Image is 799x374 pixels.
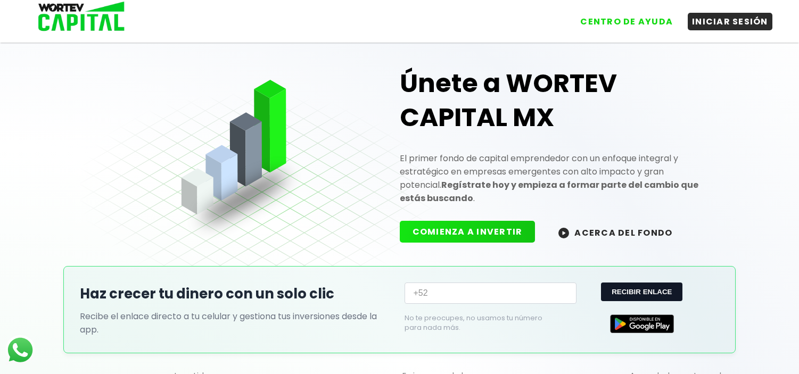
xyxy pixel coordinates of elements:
[80,310,394,336] p: Recibe el enlace directo a tu celular y gestiona tus inversiones desde la app.
[677,5,772,30] a: INICIAR SESIÓN
[688,13,772,30] button: INICIAR SESIÓN
[80,284,394,304] h2: Haz crecer tu dinero con un solo clic
[565,5,677,30] a: CENTRO DE AYUDA
[405,313,559,333] p: No te preocupes, no usamos tu número para nada más.
[400,179,698,204] strong: Regístrate hoy y empieza a formar parte del cambio que estás buscando
[5,335,35,365] img: logos_whatsapp-icon.242b2217.svg
[576,13,677,30] button: CENTRO DE AYUDA
[400,226,546,238] a: COMIENZA A INVERTIR
[610,314,674,333] img: Google Play
[546,221,685,244] button: ACERCA DEL FONDO
[400,67,719,135] h1: Únete a WORTEV CAPITAL MX
[400,152,719,205] p: El primer fondo de capital emprendedor con un enfoque integral y estratégico en empresas emergent...
[601,282,682,301] button: RECIBIR ENLACE
[558,228,569,238] img: wortev-capital-acerca-del-fondo
[400,221,536,243] button: COMIENZA A INVERTIR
